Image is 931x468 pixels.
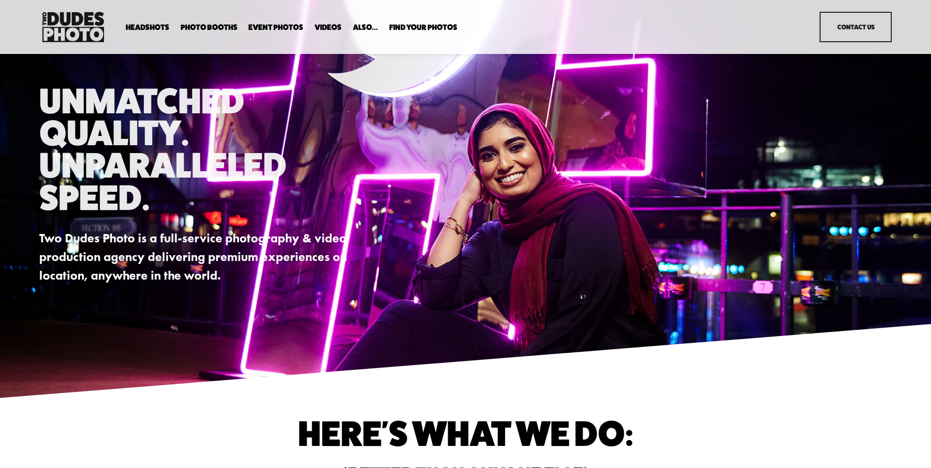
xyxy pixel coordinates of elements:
a: folder dropdown [181,23,238,32]
h1: Unmatched Quality. Unparalleled Speed. [39,85,356,214]
span: Also... [353,24,378,31]
span: Headshots [126,24,169,31]
a: folder dropdown [389,23,457,32]
span: Photo Booths [181,24,238,31]
strong: Two Dudes Photo is a full-service photography & video production agency delivering premium experi... [39,231,350,283]
a: folder dropdown [126,23,169,32]
a: folder dropdown [353,23,378,32]
a: Contact Us [820,12,892,42]
h1: Here's What We do: [146,417,785,450]
span: Find Your Photos [389,24,457,31]
a: Videos [315,23,342,32]
a: Event Photos [248,23,303,32]
img: Two Dudes Photo | Headshots, Portraits &amp; Photo Booths [39,9,107,45]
